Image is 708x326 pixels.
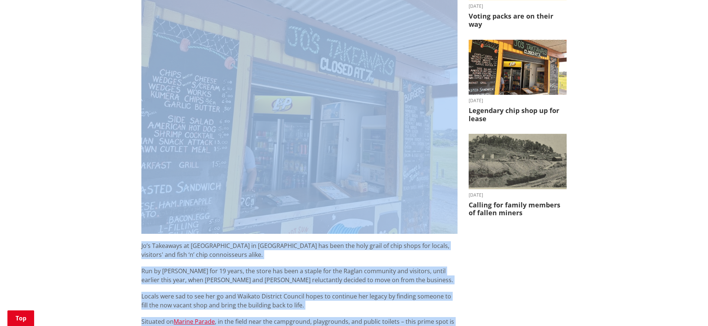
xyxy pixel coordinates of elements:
time: [DATE] [469,193,567,197]
time: [DATE] [469,4,567,9]
h3: Calling for family members of fallen miners [469,201,567,217]
p: Run by [PERSON_NAME] for 19 years, the store has been a staple for the Raglan community and visit... [141,267,458,284]
img: Glen Afton Mine 1939 [469,134,567,189]
a: Top [7,310,34,326]
img: Jo's takeaways, Papahua Reserve, Raglan [469,40,567,95]
a: A black-and-white historic photograph shows a hillside with trees, small buildings, and cylindric... [469,134,567,217]
p: Locals were sad to see her go and Waikato District Council hopes to continue her legacy by findin... [141,292,458,310]
iframe: Messenger Launcher [674,295,701,322]
a: Outdoor takeaway stand with chalkboard menus listing various foods, like burgers and chips. A fri... [469,40,567,123]
span: Jo’s Takeaways at [GEOGRAPHIC_DATA] in [GEOGRAPHIC_DATA] has been the holy grail of chip shops fo... [141,242,449,259]
a: Marine Parade [174,317,215,326]
h3: Legendary chip shop up for lease [469,107,567,123]
time: [DATE] [469,99,567,103]
h3: Voting packs are on their way [469,12,567,28]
